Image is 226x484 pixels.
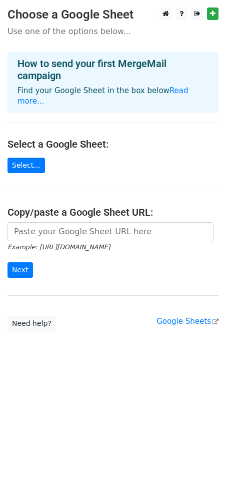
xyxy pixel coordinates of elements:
a: Select... [7,158,45,173]
p: Use one of the options below... [7,26,218,37]
h3: Choose a Google Sheet [7,8,218,22]
h4: Copy/paste a Google Sheet URL: [7,206,218,218]
h4: Select a Google Sheet: [7,138,218,150]
a: Read more... [17,86,188,106]
small: Example: [URL][DOMAIN_NAME] [7,243,110,251]
a: Google Sheets [156,317,218,326]
h4: How to send your first MergeMail campaign [17,58,208,82]
p: Find your Google Sheet in the box below [17,86,208,107]
input: Paste your Google Sheet URL here [7,222,213,241]
a: Need help? [7,316,56,331]
input: Next [7,262,33,278]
